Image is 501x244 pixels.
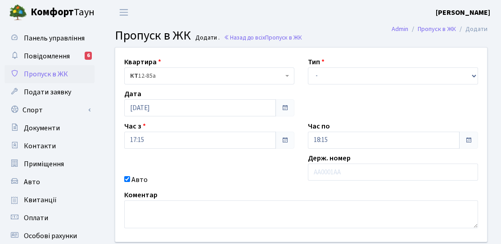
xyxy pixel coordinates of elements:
span: Таун [31,5,95,20]
span: Пропуск в ЖК [24,69,68,79]
label: Час по [308,121,330,132]
span: <b>КТ</b>&nbsp;&nbsp;&nbsp;&nbsp;12-85а [124,67,294,84]
label: Дата [124,89,141,99]
b: КТ [130,71,138,80]
span: Особові рахунки [24,231,77,241]
label: Коментар [124,190,158,200]
a: [PERSON_NAME] [436,7,490,18]
a: Admin [392,24,408,34]
a: Панель управління [5,29,95,47]
span: Контакти [24,141,56,151]
span: Панель управління [24,33,85,43]
a: Назад до всіхПропуск в ЖК [224,33,302,42]
a: Контакти [5,137,95,155]
span: Авто [24,177,40,187]
div: 6 [85,52,92,60]
span: Приміщення [24,159,64,169]
input: AA0001AA [308,164,478,181]
a: Подати заявку [5,83,95,101]
span: Подати заявку [24,87,71,97]
a: Оплати [5,209,95,227]
label: Авто [131,174,148,185]
b: Комфорт [31,5,74,19]
a: Приміщення [5,155,95,173]
span: Квитанції [24,195,57,205]
img: logo.png [9,4,27,22]
span: Пропуск в ЖК [115,27,191,44]
a: Пропуск в ЖК [5,65,95,83]
span: Документи [24,123,60,133]
small: Додати . [194,34,220,42]
label: Квартира [124,57,161,67]
label: Час з [124,121,146,132]
a: Пропуск в ЖК [418,24,456,34]
a: Документи [5,119,95,137]
span: Повідомлення [24,51,70,61]
span: <b>КТ</b>&nbsp;&nbsp;&nbsp;&nbsp;12-85а [130,71,283,80]
a: Повідомлення6 [5,47,95,65]
b: [PERSON_NAME] [436,8,490,18]
label: Держ. номер [308,153,351,164]
span: Оплати [24,213,48,223]
button: Переключити навігацію [113,5,135,20]
a: Авто [5,173,95,191]
span: Пропуск в ЖК [265,33,302,42]
a: Спорт [5,101,95,119]
li: Додати [456,24,487,34]
nav: breadcrumb [378,20,501,39]
a: Квитанції [5,191,95,209]
label: Тип [308,57,325,67]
